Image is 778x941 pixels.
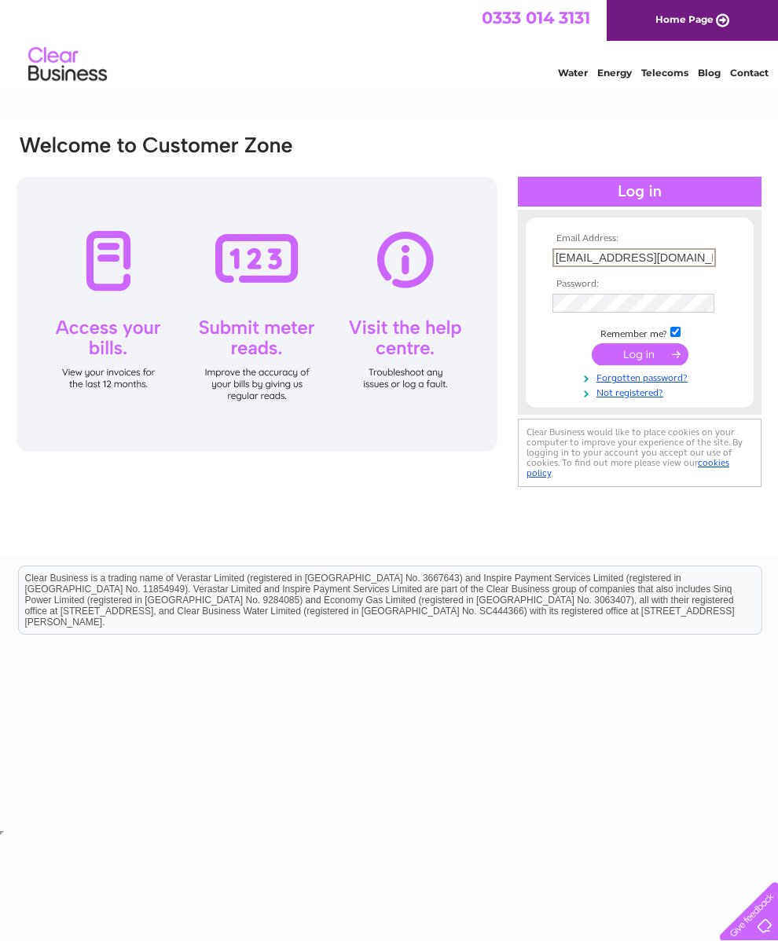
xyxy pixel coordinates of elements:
a: Contact [730,67,769,79]
a: Not registered? [552,384,731,399]
th: Email Address: [549,233,731,244]
td: Remember me? [549,324,731,340]
input: Submit [592,343,688,365]
a: Blog [698,67,721,79]
a: 0333 014 3131 [482,8,590,27]
th: Password: [549,279,731,290]
a: Telecoms [641,67,688,79]
a: cookies policy [527,457,729,478]
img: logo.png [28,41,108,89]
div: Clear Business is a trading name of Verastar Limited (registered in [GEOGRAPHIC_DATA] No. 3667643... [19,9,761,76]
a: Forgotten password? [552,369,731,384]
div: Clear Business would like to place cookies on your computer to improve your experience of the sit... [518,419,761,487]
a: Water [558,67,588,79]
a: Energy [597,67,632,79]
